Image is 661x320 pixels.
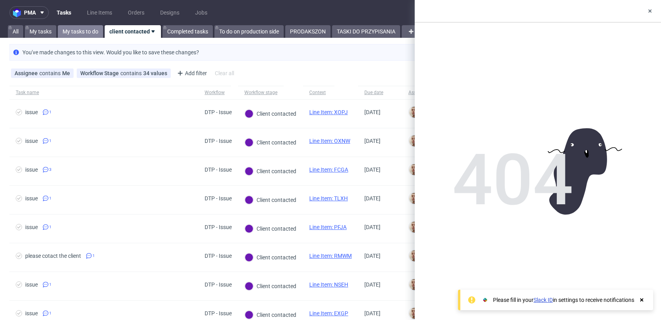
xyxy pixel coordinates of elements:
div: DTP - Issue [205,281,232,288]
div: Client contacted [245,224,296,233]
div: issue [25,166,38,173]
div: Client contacted [245,253,296,262]
div: issue [25,195,38,202]
span: 3 [49,166,52,173]
span: 1 [49,195,52,202]
span: [DATE] [364,224,380,230]
span: Task name [16,89,192,96]
div: DTP - Issue [205,224,232,230]
span: Assignee [15,70,39,76]
span: [DATE] [364,195,380,202]
a: Completed tasks [162,25,213,38]
span: 1 [49,109,52,115]
a: TASKI DO PRZYPISANIA [332,25,400,38]
div: DTP - Issue [205,195,232,202]
a: PRODAKSZON [285,25,330,38]
div: DTP - Issue [205,253,232,259]
a: Line Item: TLXH [309,195,348,202]
div: issue [25,310,38,316]
div: Client contacted [245,282,296,290]
div: Me [62,70,70,76]
a: All [8,25,23,38]
div: Client contacted [245,196,296,204]
span: [DATE] [364,138,380,144]
span: Due date [364,89,396,96]
a: Line Item: FCGA [309,166,348,173]
a: Line Item: PFJA [309,224,347,230]
span: [DATE] [364,109,380,115]
div: Client contacted [245,311,296,319]
div: 34 values [143,70,167,76]
button: pma [9,6,49,19]
p: You've made changes to this view. Would you like to save these changes? [22,48,199,56]
img: Error Error: Request failed with status code 404 [454,128,622,215]
div: DTP - Issue [205,166,232,173]
div: Add filter [174,67,209,80]
a: Line Item: XOPJ [309,109,348,115]
div: please cotact the client [25,253,81,259]
a: Line Item: NSEH [309,281,348,288]
span: contains [120,70,143,76]
div: Clear all [213,68,236,79]
span: Workflow Stage [80,70,120,76]
div: Client contacted [245,167,296,176]
span: 1 [49,138,52,144]
a: Designs [155,6,184,19]
div: Please fill in your in settings to receive notifications [493,296,634,304]
span: contains [39,70,62,76]
a: Orders [123,6,149,19]
img: logo [13,8,24,17]
div: DTP - Issue [205,138,232,144]
a: Line Item: EXGP [309,310,348,316]
span: 1 [92,253,95,259]
span: [DATE] [364,166,380,173]
span: 1 [49,281,52,288]
div: issue [25,281,38,288]
div: DTP - Issue [205,310,232,316]
a: Tasks [52,6,76,19]
span: [DATE] [364,281,380,288]
a: Line Item: OXNW [309,138,350,144]
div: Client contacted [245,109,296,118]
div: Context [309,89,328,96]
a: Line Items [82,6,117,19]
a: My tasks [25,25,56,38]
div: issue [25,138,38,144]
span: [DATE] [364,310,380,316]
span: 1 [49,310,52,316]
span: 1 [49,224,52,230]
img: Slack [481,296,489,304]
a: To do on production side [214,25,284,38]
a: My tasks to do [58,25,103,38]
div: DTP - Issue [205,109,232,115]
a: Slack ID [534,297,553,303]
a: Jobs [190,6,212,19]
a: Line Item: RMWM [309,253,352,259]
span: [DATE] [364,253,380,259]
div: Client contacted [245,138,296,147]
span: pma [24,10,36,15]
div: issue [25,109,38,115]
div: issue [25,224,38,230]
div: Workflow stage [244,89,277,96]
a: client contacted [105,25,161,38]
div: Workflow [205,89,225,96]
